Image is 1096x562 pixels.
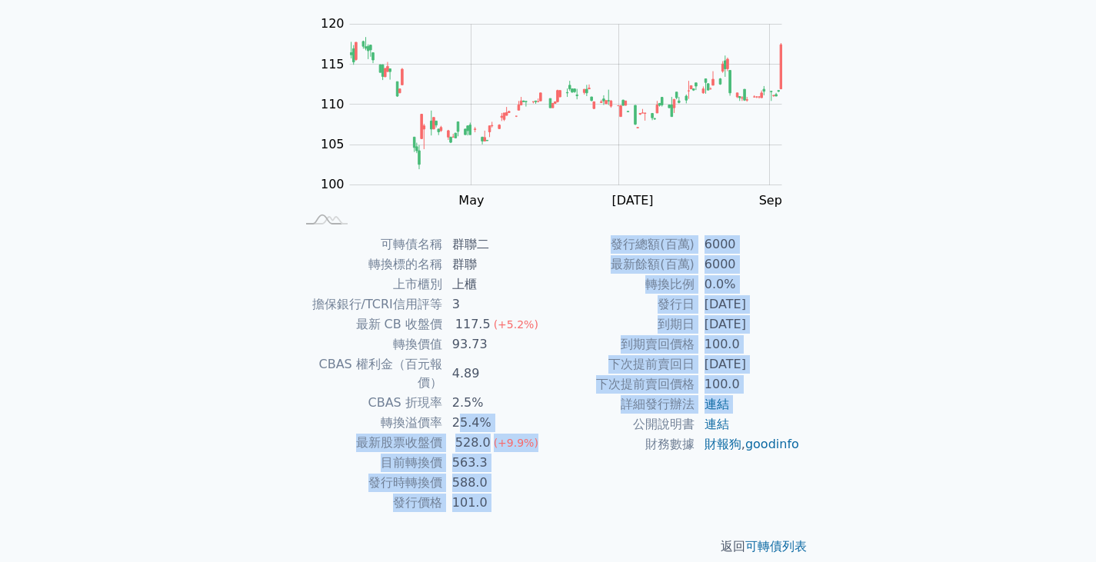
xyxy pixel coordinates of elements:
span: (+9.9%) [494,437,538,449]
td: 群聯二 [443,234,548,254]
td: 公開說明書 [548,414,695,434]
iframe: Chat Widget [1019,488,1096,562]
p: 返回 [278,537,819,556]
td: CBAS 折現率 [296,393,443,413]
td: 3 [443,294,548,314]
td: 到期賣回價格 [548,334,695,354]
tspan: 115 [321,57,345,71]
td: 上櫃 [443,274,548,294]
td: 上市櫃別 [296,274,443,294]
td: 可轉債名稱 [296,234,443,254]
td: 4.89 [443,354,548,393]
td: 6000 [695,254,801,274]
td: 25.4% [443,413,548,433]
tspan: 105 [321,137,345,151]
td: 下次提前賣回日 [548,354,695,374]
td: 最新股票收盤價 [296,433,443,453]
td: 發行價格 [296,493,443,513]
td: 588.0 [443,473,548,493]
a: 連結 [705,397,729,411]
td: 財務數據 [548,434,695,454]
span: (+5.2%) [494,318,538,331]
tspan: 100 [321,177,345,191]
td: 發行總額(百萬) [548,234,695,254]
div: 聊天小工具 [1019,488,1096,562]
a: goodinfo [745,437,799,451]
td: 最新 CB 收盤價 [296,314,443,334]
td: 轉換價值 [296,334,443,354]
td: 101.0 [443,493,548,513]
td: 563.3 [443,453,548,473]
td: 100.0 [695,334,801,354]
tspan: 120 [321,16,345,31]
tspan: May [458,193,484,208]
td: 目前轉換價 [296,453,443,473]
td: 最新餘額(百萬) [548,254,695,274]
tspan: Sep [759,193,782,208]
td: 100.0 [695,374,801,394]
td: 擔保銀行/TCRI信用評等 [296,294,443,314]
td: 6000 [695,234,801,254]
td: 0.0% [695,274,801,294]
td: 發行時轉換價 [296,473,443,493]
a: 財報狗 [705,437,741,451]
td: [DATE] [695,314,801,334]
g: Chart [313,16,805,208]
td: CBAS 權利金（百元報價） [296,354,443,393]
td: , [695,434,801,454]
td: 轉換溢價率 [296,413,443,433]
td: 93.73 [443,334,548,354]
a: 連結 [705,417,729,431]
td: 2.5% [443,393,548,413]
td: 下次提前賣回價格 [548,374,695,394]
td: 轉換比例 [548,274,695,294]
div: 528.0 [452,434,494,452]
td: 發行日 [548,294,695,314]
a: 可轉債列表 [745,539,807,554]
tspan: [DATE] [611,193,653,208]
td: [DATE] [695,354,801,374]
tspan: 110 [321,97,345,111]
td: 到期日 [548,314,695,334]
td: 詳細發行辦法 [548,394,695,414]
div: 117.5 [452,315,494,334]
td: 轉換標的名稱 [296,254,443,274]
td: 群聯 [443,254,548,274]
td: [DATE] [695,294,801,314]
